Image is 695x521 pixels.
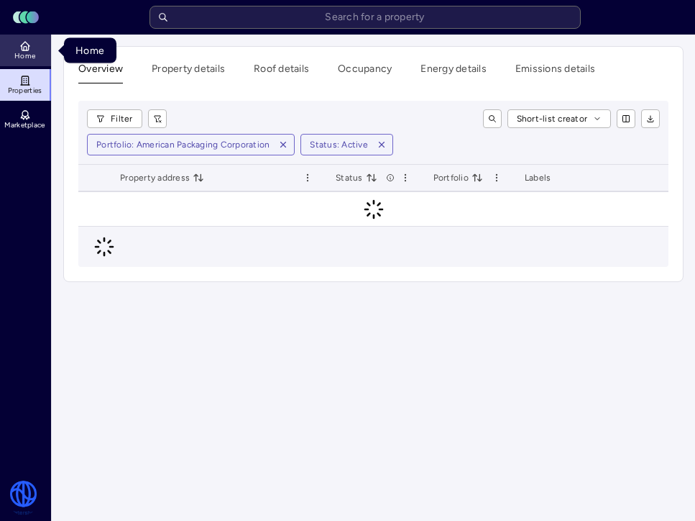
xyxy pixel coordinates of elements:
[515,61,595,83] button: Emissions details
[78,61,123,83] button: Overview
[111,112,133,126] span: Filter
[152,61,225,83] button: Property details
[8,86,42,95] span: Properties
[4,121,45,130] span: Marketplace
[433,171,483,185] span: Portfolio
[120,171,204,185] span: Property address
[301,135,371,155] button: Status: Active
[149,6,581,29] input: Search for a property
[420,61,487,83] button: Energy details
[254,61,309,83] button: Roof details
[87,109,142,128] button: Filter
[471,172,483,184] button: toggle sorting
[88,135,272,155] button: Portfolio: American Packaging Corporation
[617,109,635,128] button: show/hide columns
[96,137,270,152] div: Portfolio: American Packaging Corporation
[14,52,35,60] span: Home
[338,61,392,83] button: Occupancy
[525,171,551,185] span: Labels
[9,481,38,515] img: Watershed
[517,112,588,126] span: Short-list creator
[310,137,368,152] div: Status: Active
[336,171,377,185] span: Status
[193,172,204,184] button: toggle sorting
[507,109,612,128] button: Short-list creator
[64,38,116,63] div: Home
[483,109,502,128] button: toggle search
[366,172,377,184] button: toggle sorting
